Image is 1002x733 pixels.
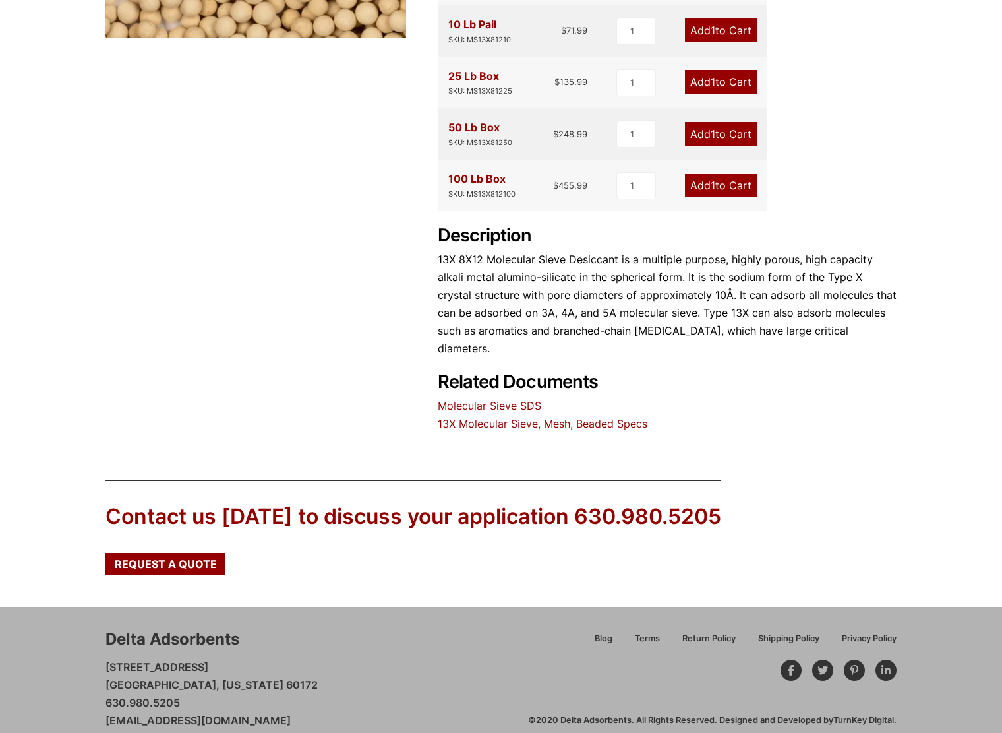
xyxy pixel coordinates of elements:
h2: Description [438,225,897,247]
a: Add1to Cart [685,70,757,94]
bdi: 455.99 [553,180,587,191]
span: 1 [711,24,715,37]
a: Privacy Policy [831,631,897,654]
span: $ [553,129,558,139]
span: Terms [635,635,660,643]
a: Add1to Cart [685,122,757,146]
a: Terms [624,631,671,654]
div: 50 Lb Box [448,119,512,149]
span: $ [553,180,558,191]
a: Molecular Sieve SDS [438,399,541,412]
div: 100 Lb Box [448,170,516,201]
a: 13X Molecular Sieve, Mesh, Beaded Specs [438,417,647,430]
div: Contact us [DATE] to discuss your application 630.980.5205 [105,502,721,532]
p: [STREET_ADDRESS] [GEOGRAPHIC_DATA], [US_STATE] 60172 630.980.5205 [105,658,318,730]
div: SKU: MS13X812100 [448,188,516,201]
a: Shipping Policy [747,631,831,654]
bdi: 71.99 [561,25,587,36]
div: SKU: MS13X81210 [448,34,511,46]
span: Shipping Policy [758,635,819,643]
span: Privacy Policy [842,635,897,643]
div: Delta Adsorbents [105,628,239,651]
a: Blog [583,631,624,654]
span: $ [561,25,566,36]
span: Return Policy [682,635,736,643]
div: SKU: MS13X81250 [448,137,512,149]
a: Return Policy [671,631,747,654]
a: [EMAIL_ADDRESS][DOMAIN_NAME] [105,714,291,727]
div: SKU: MS13X81225 [448,85,512,98]
a: Request a Quote [105,553,225,575]
span: Blog [595,635,612,643]
span: Request a Quote [115,559,217,569]
a: TurnKey Digital [833,715,894,725]
bdi: 135.99 [554,77,587,87]
div: 10 Lb Pail [448,16,511,46]
span: 1 [711,179,715,192]
span: $ [554,77,560,87]
span: 1 [711,75,715,88]
bdi: 248.99 [553,129,587,139]
div: 25 Lb Box [448,67,512,98]
span: 1 [711,127,715,141]
a: Add1to Cart [685,174,757,197]
a: Add1to Cart [685,18,757,42]
div: ©2020 Delta Adsorbents. All Rights Reserved. Designed and Developed by . [528,715,897,726]
p: 13X 8X12 Molecular Sieve Desiccant is a multiple purpose, highly porous, high capacity alkali met... [438,251,897,358]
